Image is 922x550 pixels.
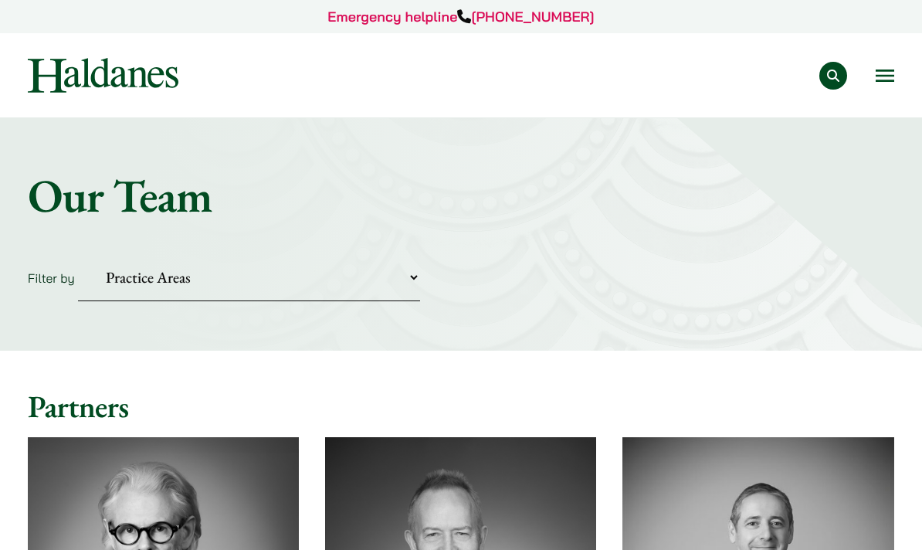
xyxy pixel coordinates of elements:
button: Open menu [876,70,894,82]
button: Search [819,62,847,90]
label: Filter by [28,270,75,286]
h2: Partners [28,388,894,425]
img: Logo of Haldanes [28,58,178,93]
a: Emergency helpline[PHONE_NUMBER] [327,8,594,25]
h1: Our Team [28,168,894,223]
